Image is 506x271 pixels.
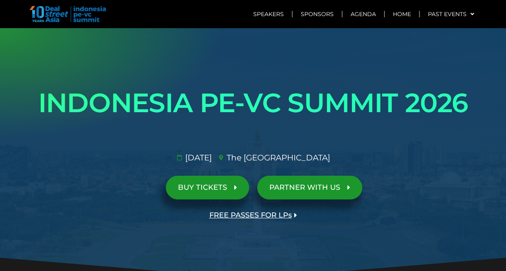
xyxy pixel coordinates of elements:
h1: INDONESIA PE-VC SUMMIT 2026 [28,80,479,125]
a: Sponsors [293,5,342,23]
span: BUY TICKETS [178,184,227,191]
span: [DATE]​ [183,152,212,164]
a: Speakers [245,5,292,23]
a: BUY TICKETS [166,176,249,199]
span: The [GEOGRAPHIC_DATA]​ [225,152,330,164]
span: FREE PASSES FOR LPs [209,211,292,219]
a: PARTNER WITH US [257,176,362,199]
a: Past Events [420,5,482,23]
span: PARTNER WITH US [269,184,340,191]
a: FREE PASSES FOR LPs [197,203,309,227]
a: Home [385,5,419,23]
a: Agenda [343,5,384,23]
